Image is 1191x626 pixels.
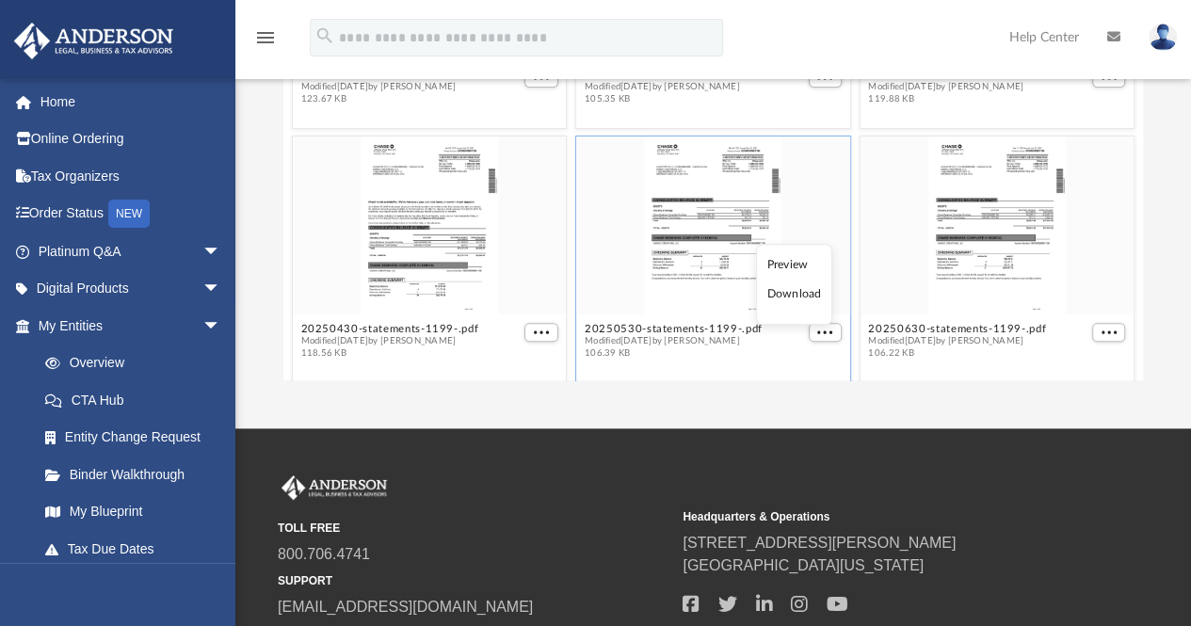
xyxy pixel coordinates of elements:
button: More options [1092,323,1126,343]
span: Modified [DATE] by [PERSON_NAME] [300,81,478,93]
a: [GEOGRAPHIC_DATA][US_STATE] [683,557,924,573]
span: 123.67 KB [300,93,478,105]
small: Headquarters & Operations [683,508,1074,525]
small: TOLL FREE [278,520,669,537]
li: Preview [766,255,821,275]
div: NEW [108,200,150,228]
a: [STREET_ADDRESS][PERSON_NAME] [683,535,956,551]
span: 119.88 KB [868,93,1046,105]
span: Modified [DATE] by [PERSON_NAME] [868,81,1046,93]
small: SUPPORT [278,572,669,589]
span: Modified [DATE] by [PERSON_NAME] [300,335,478,347]
a: Overview [26,345,249,382]
a: 800.706.4741 [278,546,370,562]
button: More options [524,323,558,343]
img: Anderson Advisors Platinum Portal [278,475,391,500]
span: Modified [DATE] by [PERSON_NAME] [585,335,763,347]
a: Tax Organizers [13,157,249,195]
ul: More options [756,245,832,326]
a: Binder Walkthrough [26,456,249,493]
a: [EMAIL_ADDRESS][DOMAIN_NAME] [278,599,533,615]
a: menu [254,36,277,49]
span: 106.22 KB [868,347,1046,360]
a: Entity Change Request [26,419,249,457]
span: 118.56 KB [300,347,478,360]
a: My Blueprint [26,493,240,531]
i: menu [254,26,277,49]
span: 106.39 KB [585,347,763,360]
span: arrow_drop_down [202,307,240,345]
img: User Pic [1149,24,1177,51]
button: 20250530-statements-1199-.pdf [585,323,763,335]
i: search [314,25,335,46]
button: 20250430-statements-1199-.pdf [300,323,478,335]
a: Digital Productsarrow_drop_down [13,270,249,308]
span: Modified [DATE] by [PERSON_NAME] [585,81,763,93]
span: arrow_drop_down [202,233,240,271]
a: My Entitiesarrow_drop_down [13,307,249,345]
span: arrow_drop_down [202,270,240,309]
img: Anderson Advisors Platinum Portal [8,23,179,59]
span: Modified [DATE] by [PERSON_NAME] [868,335,1046,347]
li: Download [766,285,821,305]
a: CTA Hub [26,381,249,419]
a: Platinum Q&Aarrow_drop_down [13,233,249,270]
a: Order StatusNEW [13,195,249,233]
a: Tax Due Dates [26,530,249,568]
span: 105.35 KB [585,93,763,105]
button: More options [808,323,842,343]
a: Online Ordering [13,120,249,158]
a: Home [13,83,249,120]
button: 20250630-statements-1199-.pdf [868,323,1046,335]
